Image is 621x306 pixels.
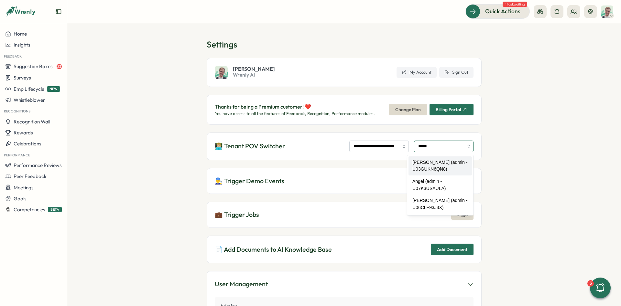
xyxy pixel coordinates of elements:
[47,86,60,92] span: NEW
[452,69,468,75] span: Sign Out
[215,210,259,220] p: 💼 Trigger Jobs
[389,104,427,115] button: Change Plan
[14,141,41,147] span: Celebrations
[215,176,284,186] p: 👨‍🔧 Trigger Demo Events
[436,107,461,112] span: Billing Portal
[215,279,474,289] button: User Management
[57,64,62,69] span: 23
[409,175,472,195] div: Angel (admin - U07K3USAULA)
[14,173,47,179] span: Peer Feedback
[590,278,611,298] button: 3
[14,195,27,202] span: Goals
[14,63,53,69] span: Suggestion Boxes
[14,185,34,191] span: Meetings
[439,67,474,78] button: Sign Out
[431,244,474,255] button: Add Document
[587,280,594,287] div: 3
[14,162,62,168] span: Performance Reviews
[233,71,275,79] span: Wrenly AI
[48,207,62,212] span: BETA
[485,7,520,16] span: Quick Actions
[215,111,375,117] p: You have access to all the features of Feedback, Recognition, Performance modules.
[233,66,275,71] span: [PERSON_NAME]
[55,8,62,15] button: Expand sidebar
[215,279,268,289] div: User Management
[14,97,45,103] span: Whistleblower
[14,119,50,125] span: Recognition Wall
[14,206,45,213] span: Competencies
[465,4,530,18] button: Quick Actions
[430,104,474,115] button: Billing Portal
[409,156,472,175] div: [PERSON_NAME] (admin - U03GUKN6QN8)
[14,86,44,92] span: Emp Lifecycle
[437,244,467,255] span: Add Document
[395,104,421,115] span: Change Plan
[409,195,472,214] div: [PERSON_NAME] (admin - U06CLF93J3X)
[215,245,332,255] p: 📄 Add Documents to AI Knowledge Base
[215,103,375,111] p: Thanks for being a Premium customer! ❤️
[207,39,482,50] h1: Settings
[409,69,431,75] span: My Account
[215,66,228,79] img: Matt Brooks
[215,141,285,151] p: 👨🏼‍💻 Tenant POV Switcher
[14,130,33,136] span: Rewards
[14,42,30,48] span: Insights
[14,31,27,37] span: Home
[601,5,613,18] img: Matt Brooks
[397,67,437,78] a: My Account
[14,75,31,81] span: Surveys
[503,2,527,7] span: 1 task waiting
